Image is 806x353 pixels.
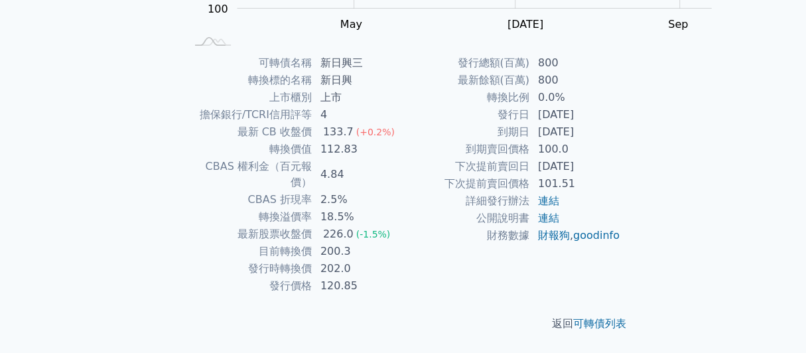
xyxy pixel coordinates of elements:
[340,18,362,31] tspan: May
[530,227,621,244] td: ,
[573,229,620,242] a: goodinfo
[312,243,403,260] td: 200.3
[573,317,626,330] a: 可轉債列表
[538,229,570,242] a: 財報狗
[312,106,403,123] td: 4
[538,212,559,224] a: 連結
[312,141,403,158] td: 112.83
[312,277,403,295] td: 120.85
[403,175,530,192] td: 下次提前賣回價格
[186,208,312,226] td: 轉換溢價率
[507,18,543,31] tspan: [DATE]
[186,277,312,295] td: 發行價格
[530,158,621,175] td: [DATE]
[403,141,530,158] td: 到期賣回價格
[530,54,621,72] td: 800
[403,54,530,72] td: 發行總額(百萬)
[186,141,312,158] td: 轉換價值
[356,229,391,240] span: (-1.5%)
[668,18,688,31] tspan: Sep
[186,54,312,72] td: 可轉債名稱
[186,123,312,141] td: 最新 CB 收盤價
[312,72,403,89] td: 新日興
[312,89,403,106] td: 上市
[312,191,403,208] td: 2.5%
[186,243,312,260] td: 目前轉換價
[403,123,530,141] td: 到期日
[530,141,621,158] td: 100.0
[320,124,356,140] div: 133.7
[186,260,312,277] td: 發行時轉換價
[312,158,403,191] td: 4.84
[186,89,312,106] td: 上市櫃別
[403,158,530,175] td: 下次提前賣回日
[186,106,312,123] td: 擔保銀行/TCRI信用評等
[312,260,403,277] td: 202.0
[403,210,530,227] td: 公開說明書
[530,106,621,123] td: [DATE]
[530,123,621,141] td: [DATE]
[538,194,559,207] a: 連結
[186,158,312,191] td: CBAS 權利金（百元報價）
[312,208,403,226] td: 18.5%
[186,226,312,243] td: 最新股票收盤價
[530,175,621,192] td: 101.51
[186,191,312,208] td: CBAS 折現率
[403,227,530,244] td: 財務數據
[320,226,356,242] div: 226.0
[403,192,530,210] td: 詳細發行辦法
[312,54,403,72] td: 新日興三
[356,127,395,137] span: (+0.2%)
[403,89,530,106] td: 轉換比例
[186,72,312,89] td: 轉換標的名稱
[403,72,530,89] td: 最新餘額(百萬)
[170,316,637,332] p: 返回
[403,106,530,123] td: 發行日
[530,72,621,89] td: 800
[530,89,621,106] td: 0.0%
[208,3,228,15] tspan: 100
